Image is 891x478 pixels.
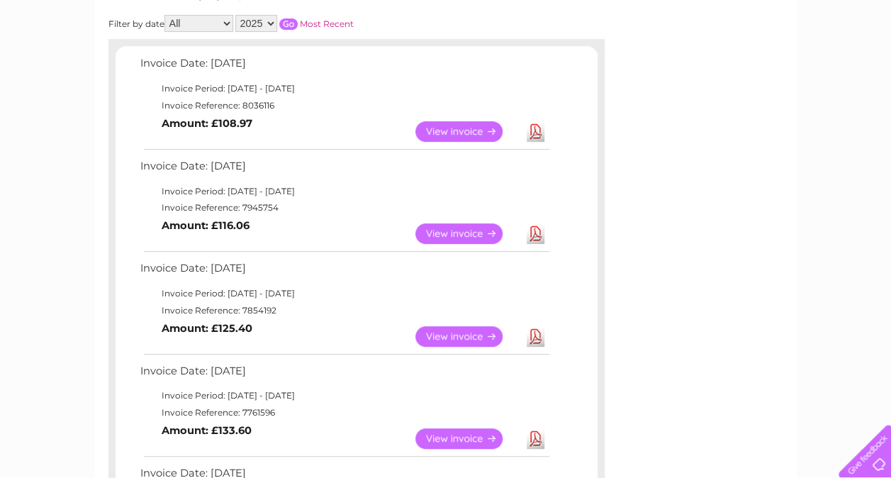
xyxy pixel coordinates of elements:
[137,285,551,302] td: Invoice Period: [DATE] - [DATE]
[108,15,481,32] div: Filter by date
[137,54,551,80] td: Invoice Date: [DATE]
[137,302,551,319] td: Invoice Reference: 7854192
[641,60,668,71] a: Water
[415,326,520,347] a: View
[137,404,551,421] td: Invoice Reference: 7761596
[300,18,354,29] a: Most Recent
[797,60,831,71] a: Contact
[137,387,551,404] td: Invoice Period: [DATE] - [DATE]
[31,37,103,80] img: logo.png
[162,117,252,130] b: Amount: £108.97
[768,60,788,71] a: Blog
[415,121,520,142] a: View
[162,219,250,232] b: Amount: £116.06
[624,7,722,25] a: 0333 014 3131
[527,428,544,449] a: Download
[527,223,544,244] a: Download
[137,80,551,97] td: Invoice Period: [DATE] - [DATE]
[162,322,252,335] b: Amount: £125.40
[137,183,551,200] td: Invoice Period: [DATE] - [DATE]
[844,60,878,71] a: Log out
[415,223,520,244] a: View
[677,60,708,71] a: Energy
[415,428,520,449] a: View
[137,362,551,388] td: Invoice Date: [DATE]
[162,424,252,437] b: Amount: £133.60
[137,157,551,183] td: Invoice Date: [DATE]
[137,259,551,285] td: Invoice Date: [DATE]
[111,8,781,69] div: Clear Business is a trading name of Verastar Limited (registered in [GEOGRAPHIC_DATA] No. 3667643...
[137,97,551,114] td: Invoice Reference: 8036116
[717,60,759,71] a: Telecoms
[137,199,551,216] td: Invoice Reference: 7945754
[527,326,544,347] a: Download
[527,121,544,142] a: Download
